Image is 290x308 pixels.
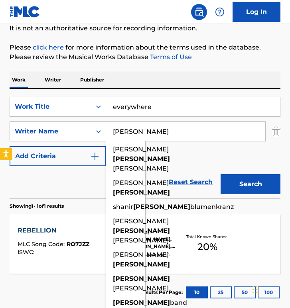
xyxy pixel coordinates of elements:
img: help [215,7,225,17]
div: Drag [253,278,257,302]
p: Publisher [78,72,107,88]
span: 20 % [197,240,217,254]
div: Writer Name [15,127,87,136]
span: [PERSON_NAME] [113,165,169,172]
strong: [PERSON_NAME] [113,155,170,163]
span: blumenkranz [190,203,234,211]
span: shanir [113,203,133,211]
a: Public Search [191,4,207,20]
span: RO7JZZ [67,240,89,248]
p: Total Known Shares: [186,234,229,240]
a: Terms of Use [148,53,192,61]
a: click here [33,44,64,51]
span: ISWC : [18,248,36,256]
div: REBELLION [18,226,89,235]
span: [PERSON_NAME] [113,217,169,225]
div: [PERSON_NAME], [PERSON_NAME], [PERSON_NAME], [PERSON_NAME] [PERSON_NAME] [PERSON_NAME] [128,236,185,250]
button: 50 [234,286,256,298]
a: Reset Search [165,173,217,191]
strong: [PERSON_NAME] [113,189,170,196]
strong: [PERSON_NAME] [133,203,190,211]
p: Work [10,72,28,88]
span: [PERSON_NAME] [113,145,169,153]
span: [PERSON_NAME] [113,284,169,292]
a: REBELLIONMLC Song Code:RO7JZZISWC:Writers (5)[PERSON_NAME], [PERSON_NAME], [PERSON_NAME], [PERSON... [10,214,280,274]
div: Work Title [15,102,87,111]
span: [PERSON_NAME]- [113,179,171,187]
p: It is not an authoritative source for recording information. [10,24,280,33]
span: [PERSON_NAME] [113,251,169,258]
strong: [PERSON_NAME] [113,299,170,306]
strong: [PERSON_NAME] [113,275,170,282]
strong: [PERSON_NAME] [113,260,170,268]
p: Please review the Musical Works Database [10,52,280,62]
img: search [194,7,204,17]
button: Search [221,174,280,194]
img: 9d2ae6d4665cec9f34b9.svg [90,151,100,161]
img: MLC Logo [10,6,40,18]
span: [PERSON_NAME] [113,236,169,244]
button: 25 [210,286,232,298]
div: Help [212,4,228,20]
span: band [170,299,187,306]
strong: [PERSON_NAME] [113,227,170,234]
span: MLC Song Code : [18,240,67,248]
p: Showing 1 - 1 of 1 results [10,203,64,210]
button: 10 [186,286,208,298]
p: Please for more information about the terms used in the database. [10,43,280,52]
p: Results Per Page: [139,289,185,296]
iframe: Chat Widget [250,270,290,308]
a: Log In [233,2,280,22]
form: Search Form [10,97,280,198]
img: Delete Criterion [272,121,280,141]
p: Writer [42,72,63,88]
button: Add Criteria [10,146,106,166]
